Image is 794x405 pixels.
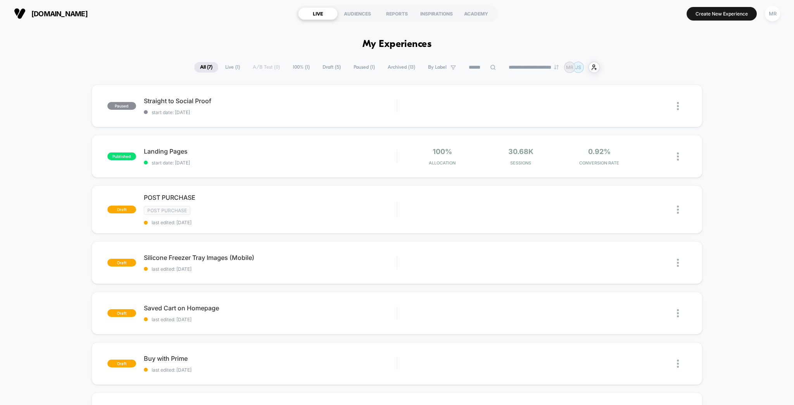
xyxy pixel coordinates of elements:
[144,317,397,322] span: last edited: [DATE]
[377,7,417,20] div: REPORTS
[219,62,246,73] span: Live ( 1 )
[144,97,397,105] span: Straight to Social Proof
[144,266,397,272] span: last edited: [DATE]
[144,147,397,155] span: Landing Pages
[144,206,190,215] span: Post Purchase
[107,360,136,367] span: draft
[287,62,316,73] span: 100% ( 1 )
[144,254,397,261] span: Silicone Freezer Tray Images (Mobile)
[588,147,611,156] span: 0.92%
[31,10,88,18] span: [DOMAIN_NAME]
[144,194,397,201] span: POST PURCHASE
[417,7,456,20] div: INSPIRATIONS
[107,206,136,213] span: draft
[677,206,679,214] img: close
[194,62,218,73] span: All ( 7 )
[677,152,679,161] img: close
[483,160,558,166] span: Sessions
[575,64,581,70] p: JS
[144,355,397,362] span: Buy with Prime
[144,220,397,225] span: last edited: [DATE]
[144,109,397,115] span: start date: [DATE]
[107,309,136,317] span: draft
[348,62,381,73] span: Paused ( 1 )
[562,160,637,166] span: CONVERSION RATE
[687,7,757,21] button: Create New Experience
[763,6,782,22] button: MR
[14,8,26,19] img: Visually logo
[317,62,347,73] span: Draft ( 5 )
[144,160,397,166] span: start date: [DATE]
[144,367,397,373] span: last edited: [DATE]
[362,39,432,50] h1: My Experiences
[382,62,421,73] span: Archived ( 13 )
[677,360,679,368] img: close
[429,160,456,166] span: Allocation
[554,65,559,69] img: end
[107,152,136,160] span: published
[428,64,447,70] span: By Label
[508,147,533,156] span: 30.68k
[433,147,452,156] span: 100%
[298,7,338,20] div: LIVE
[107,102,136,110] span: paused
[456,7,496,20] div: ACADEMY
[677,309,679,317] img: close
[765,6,780,21] div: MR
[144,304,397,312] span: Saved Cart on Homepage
[677,259,679,267] img: close
[338,7,377,20] div: AUDIENCES
[107,259,136,267] span: draft
[566,64,573,70] p: MR
[677,102,679,110] img: close
[12,7,90,20] button: [DOMAIN_NAME]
